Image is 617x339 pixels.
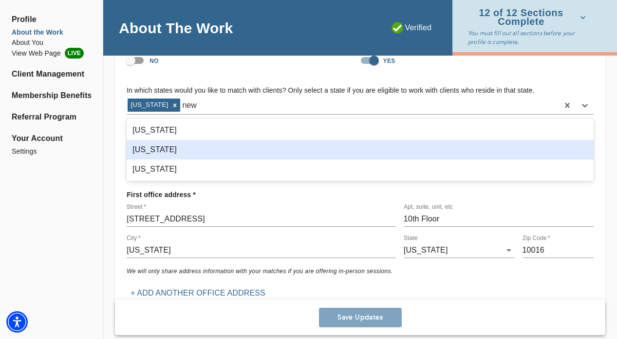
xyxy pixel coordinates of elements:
label: Zip Code [523,236,550,241]
a: Client Management [12,68,91,80]
li: View Web Page [12,48,91,59]
h4: About The Work [119,19,233,37]
button: + Add another office address [127,284,269,302]
button: 12 of 12 Sections Complete [468,6,590,29]
a: About the Work [12,27,91,38]
a: Membership Benefits [12,90,91,101]
div: [US_STATE] [404,242,515,258]
p: You must fill out all sections before your profile is complete. [468,29,590,46]
div: Accessibility Menu [6,311,28,333]
div: [US_STATE] [127,160,594,179]
label: Apt, suite, unit, etc [404,204,453,210]
strong: YES [383,58,395,64]
span: Your Account [12,133,91,144]
p: + Add another office address [131,287,265,299]
a: About You [12,38,91,48]
span: Profile [12,14,91,25]
div: [US_STATE] [127,140,594,160]
span: LIVE [65,48,84,59]
div: [US_STATE] [128,99,169,111]
i: We will only share address information with your matches if you are offering in-person sessions. [127,268,393,275]
a: View Web PageLIVE [12,48,91,59]
h6: In which states would you like to match with clients? Only select a state if you are eligible to ... [127,85,594,96]
a: Referral Program [12,111,91,123]
p: Verified [392,22,432,34]
label: Street [127,204,146,210]
div: [US_STATE] [127,120,594,140]
a: Settings [12,146,91,157]
span: 12 of 12 Sections Complete [468,9,586,26]
label: City [127,236,140,241]
label: State [404,236,418,241]
p: First office address * [127,186,196,203]
strong: NO [150,58,159,64]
